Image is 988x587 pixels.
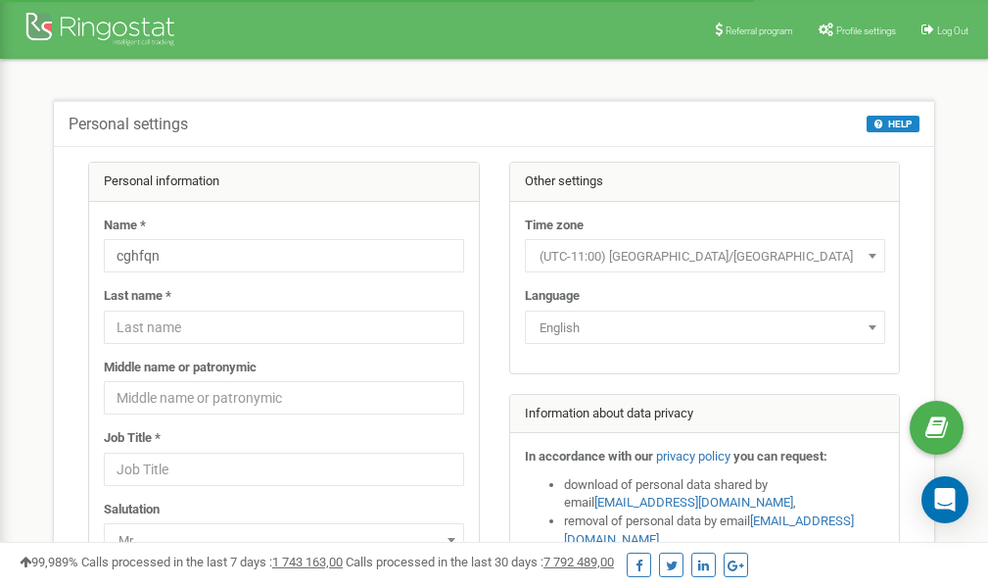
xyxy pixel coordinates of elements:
a: privacy policy [656,449,730,464]
span: (UTC-11:00) Pacific/Midway [525,239,885,272]
u: 1 743 163,00 [272,555,343,569]
a: [EMAIL_ADDRESS][DOMAIN_NAME] [594,495,793,510]
u: 7 792 489,00 [543,555,614,569]
h5: Personal settings [69,116,188,133]
span: English [525,311,885,344]
button: HELP [867,116,919,132]
span: Mr. [104,523,464,557]
li: download of personal data shared by email , [564,476,885,513]
label: Job Title * [104,429,161,448]
label: Language [525,287,580,306]
span: English [532,315,878,342]
strong: you can request: [733,449,827,464]
label: Salutation [104,501,160,519]
span: Log Out [937,25,968,36]
div: Other settings [510,163,900,202]
span: 99,989% [20,555,78,569]
input: Middle name or patronymic [104,381,464,415]
span: (UTC-11:00) Pacific/Midway [532,243,878,270]
input: Name [104,239,464,272]
label: Time zone [525,217,584,235]
li: removal of personal data by email , [564,513,885,549]
span: Mr. [111,527,457,555]
strong: In accordance with our [525,449,653,464]
label: Last name * [104,287,171,306]
label: Middle name or patronymic [104,359,257,377]
span: Calls processed in the last 30 days : [346,555,614,569]
div: Open Intercom Messenger [921,476,968,523]
span: Calls processed in the last 7 days : [81,555,343,569]
input: Job Title [104,453,464,486]
div: Information about data privacy [510,395,900,434]
div: Personal information [89,163,479,202]
label: Name * [104,217,146,235]
span: Profile settings [836,25,896,36]
span: Referral program [726,25,793,36]
input: Last name [104,311,464,344]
